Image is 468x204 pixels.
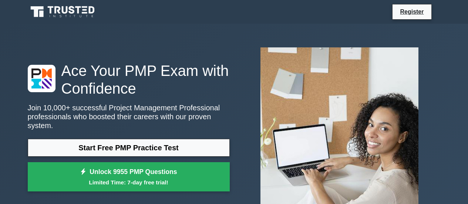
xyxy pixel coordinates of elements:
a: Start Free PMP Practice Test [28,139,230,157]
small: Limited Time: 7-day free trial! [37,178,220,187]
a: Register [395,7,428,16]
h1: Ace Your PMP Exam with Confidence [28,62,230,97]
a: Unlock 9955 PMP QuestionsLimited Time: 7-day free trial! [28,162,230,192]
p: Join 10,000+ successful Project Management Professional professionals who boosted their careers w... [28,103,230,130]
